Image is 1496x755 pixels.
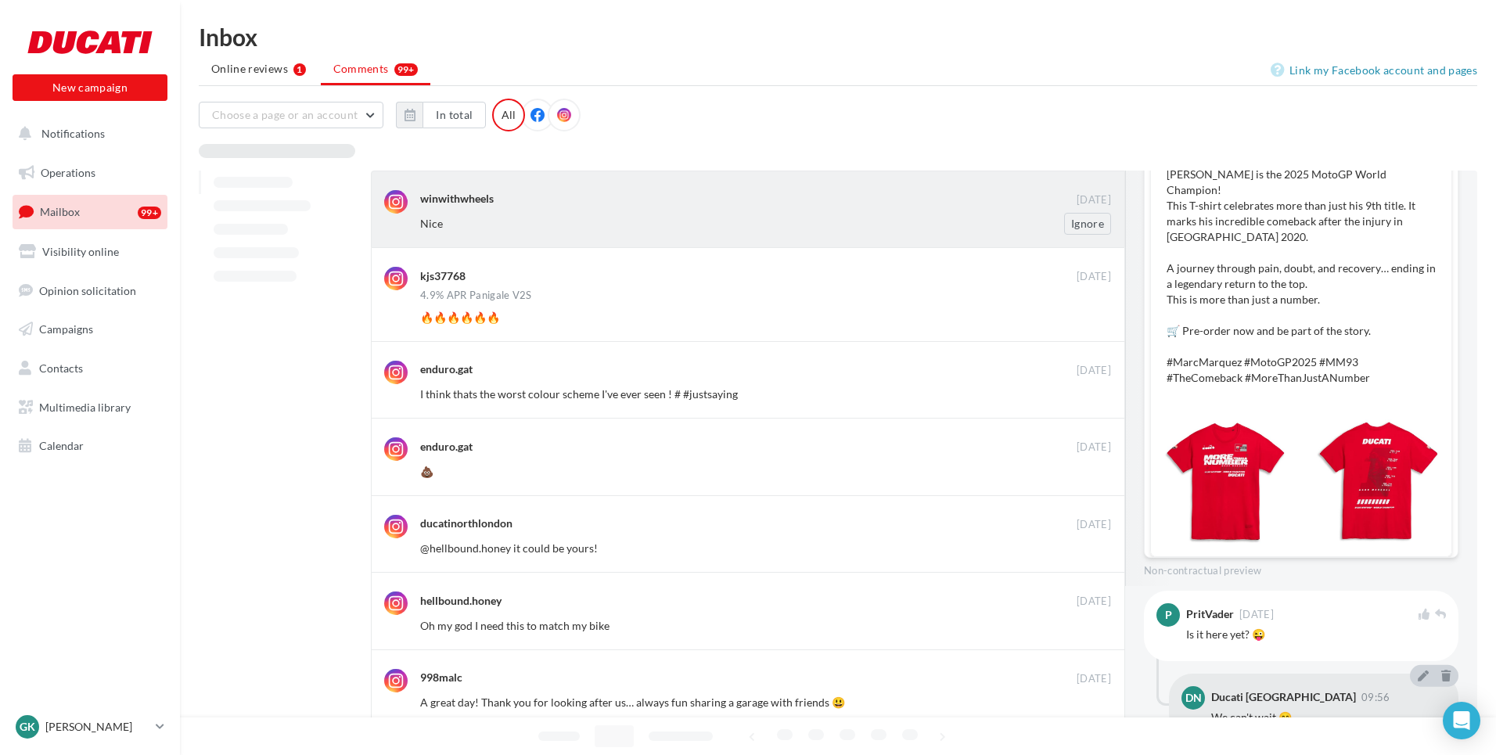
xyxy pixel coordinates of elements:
[39,401,131,414] span: Multimedia library
[9,352,171,385] a: Contacts
[420,311,500,324] span: 🔥🔥🔥🔥🔥🔥
[20,719,35,735] span: GK
[420,217,443,230] span: Nice
[1144,558,1458,578] div: Non-contractual preview
[420,619,610,632] span: Oh my god I need this to match my bike
[13,712,167,742] a: GK [PERSON_NAME]
[1077,364,1111,378] span: [DATE]
[1211,710,1292,724] span: We can't wait 😊
[420,670,462,685] div: 998malc
[41,127,105,140] span: Notifications
[1077,440,1111,455] span: [DATE]
[9,117,164,150] button: Notifications
[396,102,486,128] button: In total
[212,108,358,121] span: Choose a page or an account
[39,283,136,297] span: Opinion solicitation
[1077,672,1111,686] span: [DATE]
[9,235,171,268] a: Visibility online
[1077,595,1111,609] span: [DATE]
[420,465,433,478] span: 💩
[420,191,494,207] div: winwithwheels
[1185,690,1202,706] span: DN
[420,361,473,377] div: enduro.gat
[1186,609,1234,620] div: PritVader
[39,439,84,452] span: Calendar
[1239,609,1274,620] span: [DATE]
[1186,627,1446,642] div: Is it here yet? 😜
[39,361,83,375] span: Contacts
[420,290,532,300] div: 4.9% APR Panigale V2S
[13,74,167,101] button: New campaign
[9,195,171,228] a: Mailbox99+
[199,102,383,128] button: Choose a page or an account
[420,439,473,455] div: enduro.gat
[420,516,512,531] div: ducatinorthlondon
[1077,518,1111,532] span: [DATE]
[1361,692,1390,703] span: 09:56
[9,275,171,307] a: Opinion solicitation
[199,25,1477,49] div: Inbox
[293,63,305,76] div: 1
[211,61,288,77] span: Online reviews
[45,719,149,735] p: [PERSON_NAME]
[39,322,93,336] span: Campaigns
[9,430,171,462] a: Calendar
[420,268,466,284] div: kjs37768
[41,166,95,179] span: Operations
[40,205,80,218] span: Mailbox
[1165,607,1172,623] span: P
[1077,193,1111,207] span: [DATE]
[420,696,845,709] span: A great day! Thank you for looking after us… always fun sharing a garage with friends 😃
[1064,213,1111,235] button: Ignore
[1443,702,1480,739] div: Open Intercom Messenger
[420,387,738,401] span: I think thats the worst colour scheme I've ever seen ! # #justsaying
[420,593,502,609] div: hellbound.honey
[1167,120,1436,386] p: 🏁 COMING SOON 📦 Delivery: Mid-November [PERSON_NAME] is the 2025 MotoGP World Champion! This T-sh...
[9,391,171,424] a: Multimedia library
[492,99,525,131] div: All
[9,313,171,346] a: Campaigns
[1211,692,1356,703] div: Ducati [GEOGRAPHIC_DATA]
[420,541,598,555] span: @hellbound.honey it could be yours!
[138,207,161,219] div: 99+
[423,102,486,128] button: In total
[42,245,119,258] span: Visibility online
[1271,61,1477,80] a: Link my Facebook account and pages
[9,156,171,189] a: Operations
[1077,270,1111,284] span: [DATE]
